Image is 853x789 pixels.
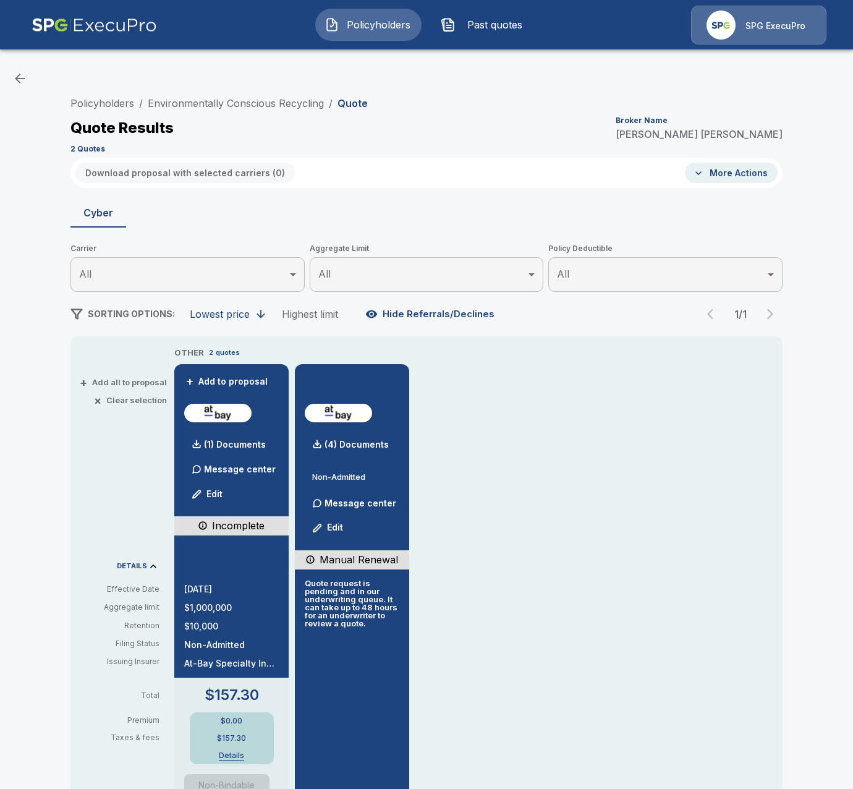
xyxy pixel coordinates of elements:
[728,309,753,319] p: 1 / 1
[337,98,368,108] p: Quote
[70,121,174,135] p: Quote Results
[184,622,279,631] p: $10,000
[207,752,257,759] button: Details
[174,347,204,359] p: OTHER
[307,516,349,540] button: Edit
[79,268,91,280] span: All
[75,163,295,183] button: Download proposal with selected carriers (0)
[148,97,324,109] a: Environmentally Conscious Recycling
[204,440,266,449] p: (1) Documents
[184,375,271,388] button: +Add to proposal
[88,309,175,319] span: SORTING OPTIONS:
[70,242,305,255] span: Carrier
[80,378,87,386] span: +
[685,163,778,183] button: More Actions
[305,579,399,628] p: Quote request is pending and in our underwriting queue. It can take up to 48 hours for an underwr...
[329,96,333,111] li: /
[441,17,456,32] img: Past quotes Icon
[707,11,736,40] img: Agency Icon
[70,198,126,228] button: Cyber
[310,404,367,422] img: atbaycybersurplus
[557,268,569,280] span: All
[460,17,528,32] span: Past quotes
[217,735,246,742] p: $157.30
[80,656,159,667] p: Issuing Insurer
[80,717,169,724] p: Premium
[205,688,259,702] p: $157.30
[282,308,338,320] div: Highest limit
[70,96,368,111] nav: breadcrumb
[212,518,265,533] p: Incomplete
[691,6,826,45] a: Agency IconSPG ExecuPro
[184,603,279,612] p: $1,000,000
[616,129,783,139] p: [PERSON_NAME] [PERSON_NAME]
[204,463,276,476] p: Message center
[310,242,544,255] span: Aggregate Limit
[186,377,193,386] span: +
[187,482,229,506] button: Edit
[184,641,279,649] p: Non-Admitted
[221,717,242,725] p: $0.00
[363,302,499,326] button: Hide Referrals/Declines
[216,348,240,358] p: quotes
[80,692,169,699] p: Total
[80,584,159,595] p: Effective Date
[431,9,538,41] button: Past quotes IconPast quotes
[209,348,213,358] p: 2
[184,585,279,594] p: [DATE]
[616,117,668,124] p: Broker Name
[70,97,134,109] a: Policyholders
[189,404,247,422] img: atbaycybersurplus
[312,473,399,481] p: Non-Admitted
[315,9,422,41] button: Policyholders IconPolicyholders
[184,659,279,668] p: At-Bay Specialty Insurance Company
[94,396,101,404] span: ×
[80,620,159,631] p: Retention
[320,552,398,567] p: Manual Renewal
[117,563,147,569] p: DETAILS
[80,602,159,613] p: Aggregate limit
[745,20,805,32] p: SPG ExecuPro
[325,17,339,32] img: Policyholders Icon
[548,242,783,255] span: Policy Deductible
[344,17,412,32] span: Policyholders
[82,378,167,386] button: +Add all to proposal
[80,638,159,649] p: Filing Status
[318,268,331,280] span: All
[80,734,169,741] p: Taxes & fees
[190,308,250,320] div: Lowest price
[70,145,105,153] p: 2 Quotes
[139,96,143,111] li: /
[325,497,396,510] p: Message center
[325,440,389,449] p: (4) Documents
[32,6,157,45] img: AA Logo
[96,396,167,404] button: ×Clear selection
